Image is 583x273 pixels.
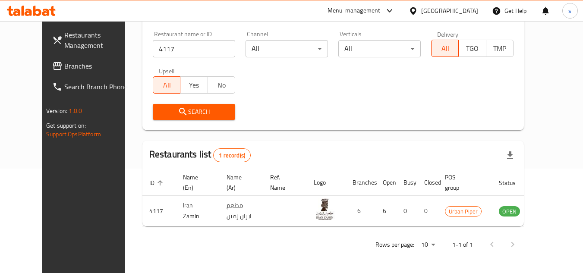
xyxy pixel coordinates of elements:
[227,172,253,193] span: Name (Ar)
[421,6,478,16] div: [GEOGRAPHIC_DATA]
[338,40,421,57] div: All
[64,61,132,71] span: Branches
[346,196,376,226] td: 6
[149,148,251,162] h2: Restaurants list
[452,239,473,250] p: 1-1 of 1
[176,196,220,226] td: Iran Zamin
[142,196,176,226] td: 4117
[499,178,527,188] span: Status
[314,198,335,220] img: Iran Zamin
[64,82,132,92] span: Search Branch Phone
[157,79,177,91] span: All
[307,169,346,196] th: Logo
[153,10,514,23] h2: Restaurant search
[246,40,328,57] div: All
[208,76,235,94] button: No
[153,40,235,57] input: Search for restaurant name or ID..
[435,42,455,55] span: All
[376,169,397,196] th: Open
[437,31,459,37] label: Delivery
[46,129,101,140] a: Support.OpsPlatform
[445,172,482,193] span: POS group
[568,6,571,16] span: s
[180,76,208,94] button: Yes
[153,76,180,94] button: All
[397,169,417,196] th: Busy
[159,68,175,74] label: Upsell
[417,169,438,196] th: Closed
[214,151,250,160] span: 1 record(s)
[184,79,204,91] span: Yes
[346,169,376,196] th: Branches
[500,145,520,166] div: Export file
[445,207,481,217] span: Urban Piper
[220,196,263,226] td: مطعم ايران زمين
[69,105,82,116] span: 1.0.0
[149,178,166,188] span: ID
[328,6,381,16] div: Menu-management
[211,79,232,91] span: No
[458,40,486,57] button: TGO
[46,120,86,131] span: Get support on:
[397,196,417,226] td: 0
[183,172,209,193] span: Name (En)
[45,25,139,56] a: Restaurants Management
[462,42,482,55] span: TGO
[417,196,438,226] td: 0
[153,104,235,120] button: Search
[499,206,520,217] div: OPEN
[160,107,228,117] span: Search
[142,169,567,226] table: enhanced table
[418,238,438,251] div: Rows per page:
[64,30,132,50] span: Restaurants Management
[375,239,414,250] p: Rows per page:
[490,42,510,55] span: TMP
[45,76,139,97] a: Search Branch Phone
[270,172,296,193] span: Ref. Name
[376,196,397,226] td: 6
[45,56,139,76] a: Branches
[499,207,520,217] span: OPEN
[486,40,514,57] button: TMP
[46,105,67,116] span: Version:
[431,40,459,57] button: All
